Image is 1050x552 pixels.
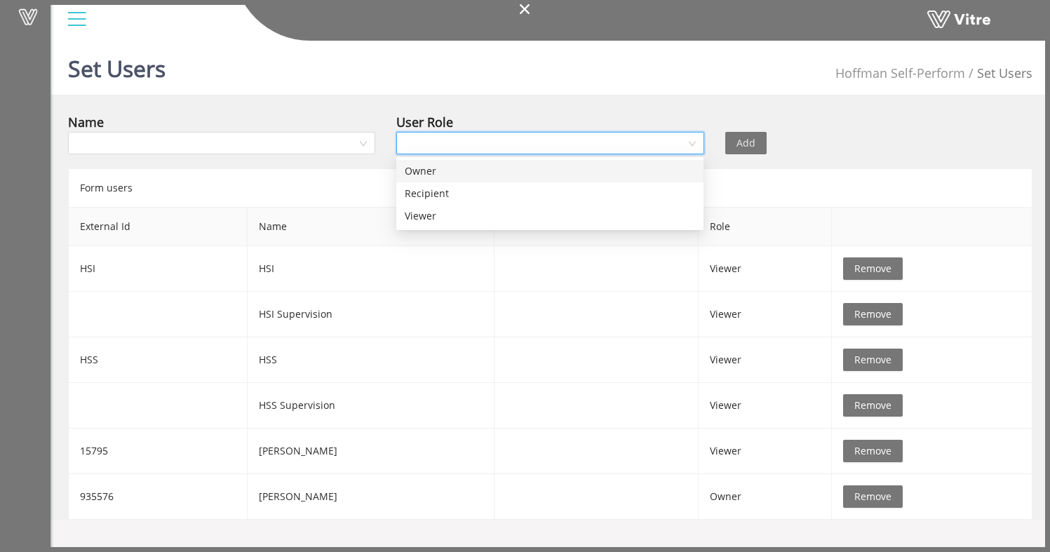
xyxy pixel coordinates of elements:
[248,474,494,520] td: [PERSON_NAME]
[854,398,891,413] span: Remove
[80,262,95,275] span: HSI
[854,261,891,276] span: Remove
[80,353,98,366] span: HSS
[710,490,741,503] span: Owner
[80,444,108,457] span: 15795
[396,112,453,132] div: User Role
[80,490,114,503] span: 935576
[405,208,695,224] div: Viewer
[854,443,891,459] span: Remove
[854,352,891,368] span: Remove
[710,307,741,321] span: Viewer
[843,303,903,325] button: Remove
[405,163,695,179] div: Owner
[710,262,741,275] span: Viewer
[248,292,494,337] td: HSI Supervision
[843,440,903,462] button: Remove
[396,205,704,227] div: Viewer
[843,349,903,371] button: Remove
[396,160,704,182] div: Owner
[396,182,704,205] div: Recipient
[68,112,104,132] div: Name
[965,63,1032,83] li: Set Users
[68,168,1032,207] div: Form users
[854,307,891,322] span: Remove
[835,65,965,81] span: 210
[248,246,494,292] td: HSI
[248,383,494,429] td: HSS Supervision
[699,208,831,246] th: Role
[248,208,494,245] span: Name
[69,208,248,246] th: External Id
[725,132,767,154] button: Add
[405,186,695,201] div: Recipient
[854,489,891,504] span: Remove
[843,485,903,508] button: Remove
[68,35,166,95] h1: Set Users
[248,337,494,383] td: HSS
[710,444,741,457] span: Viewer
[248,429,494,474] td: [PERSON_NAME]
[843,257,903,280] button: Remove
[710,398,741,412] span: Viewer
[843,394,903,417] button: Remove
[710,353,741,366] span: Viewer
